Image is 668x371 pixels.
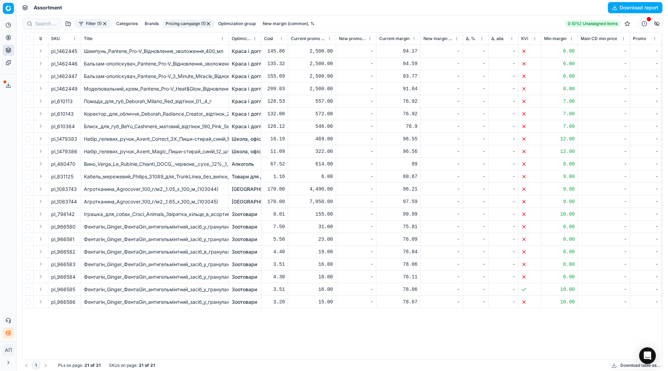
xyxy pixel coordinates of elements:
div: Фентагін_Ginger_ФентаGin_антигельмінтний_засіб_у_гранулах_для_собак_та_котів_1_гранула_на_2_кг_(3... [84,261,226,268]
div: Бальзам-ополіскувач_Pantene_Pro-V_3_Minute_Miracle_Відновлення_зволоження_220_мл [84,73,226,80]
div: 91.64 [379,85,417,92]
div: 128.53 [264,98,285,105]
button: Expand [37,272,45,281]
div: 19.00 [291,248,333,255]
span: pl_480470 [51,161,75,168]
a: Краса і догляд [232,98,268,105]
span: pl_966582 [51,248,75,255]
div: 5.50 [264,236,285,243]
div: - [423,236,460,243]
div: Фентагін_Ginger_ФентаGin_антигельмінтний_засіб_у_гранулах_для_собак_та_котів_1_гранула_на_10_кг_(... [84,273,226,280]
div: 2,500.00 [291,85,333,92]
span: Unassigned items [583,21,618,26]
a: [GEOGRAPHIC_DATA], [GEOGRAPHIC_DATA] і город [232,198,351,205]
div: - [423,98,460,105]
div: - [581,161,627,168]
div: - [339,248,373,255]
div: - [633,123,658,130]
span: Title [84,36,93,41]
div: - [423,123,460,130]
div: - [339,73,373,80]
div: - [423,198,460,205]
div: 7,056.00 [291,198,333,205]
div: - [491,223,515,230]
button: АП [3,345,14,356]
div: - [491,60,515,67]
a: Товари для дому [232,173,273,180]
div: - [466,161,485,168]
div: 23.00 [291,236,333,243]
div: - [633,248,658,255]
button: Expand [37,222,45,231]
div: Коректор_для_обличчя_Deborah_Radiance_Creator,_відтінок_2,_3,5_мл [84,110,226,117]
div: Фентагін_Ginger_ФентаGin_антигельмінтний_засіб_у_гранулах_для_собак_1_гранула_на_40_кг_(34741) [84,236,226,243]
div: - [339,123,373,130]
span: Current promo price [291,36,326,41]
div: 67.52 [264,161,285,168]
span: KVI [521,36,528,41]
div: - [633,211,658,218]
div: - [633,85,658,92]
div: - [581,198,627,205]
a: Краса і догляд [232,110,268,117]
div: - [491,136,515,142]
button: Categories [113,20,141,28]
div: - [633,173,658,180]
div: Фентагін_Ginger_ФентаGin_антигельмінтний_засіб_в_гранулах_для_собак_1_гранула_на_20_кг_(34740) [84,248,226,255]
div: 322.00 [291,148,333,155]
button: Optimization group [215,20,259,28]
div: - [633,98,658,105]
button: Pricing campaign (1) [163,20,214,28]
button: Download table as... [610,361,662,370]
span: pl_1462446 [51,60,78,67]
div: 155.69 [264,73,285,80]
div: - [466,236,485,243]
div: 11.09 [264,148,285,155]
div: 6.00 [544,73,575,80]
div: 94.17 [379,48,417,55]
div: - [423,73,460,80]
button: New margin (common), % [260,20,317,28]
div: 4,490.00 [291,186,333,193]
strong: 21 [150,363,155,368]
div: - [633,186,658,193]
div: - [466,123,485,130]
div: - [466,198,485,205]
span: pl_1462445 [51,48,77,55]
div: 2,500.00 [291,60,333,67]
div: - [633,136,658,142]
a: [GEOGRAPHIC_DATA], [GEOGRAPHIC_DATA] і город [232,186,351,193]
span: Cost [264,36,273,41]
div: Вино_Verga_Le_Rubinie_Chianti_DOCG,_червоне,_сухе,_12%,_1,5_л_(ALR6151) [84,161,226,168]
div: 96.21 [379,186,417,193]
button: Expand [37,147,45,155]
a: Зоотовари [232,261,257,268]
div: 4.40 [264,248,285,255]
div: - [423,186,460,193]
div: - [491,110,515,117]
span: SKU [51,36,60,41]
div: Фентагін_Ginger_ФентаGin_антигельмінтний_засіб_у_гранулах_для_собак_1_гранула_на_60_кг_(34742) [84,223,226,230]
div: Набір_гелевих_ручок_Axent_Magic_Пиши-стирай_синій_12_шт._(AG1123-02-A) [84,148,226,155]
button: Expand all [37,34,45,43]
div: - [491,148,515,155]
div: 126.12 [264,123,285,130]
div: - [491,85,515,92]
span: pl_966584 [51,273,75,280]
span: Promo [633,36,646,41]
div: - [633,60,658,67]
div: 93.77 [379,73,417,80]
div: - [633,161,658,168]
div: 546.00 [291,123,333,130]
div: Агротканина_Agrocover_100_г/м2,_1.05_x_100_м_(103044) [84,186,226,193]
div: 145.86 [264,48,285,55]
div: - [339,273,373,280]
button: Expand [37,285,45,293]
div: - [339,136,373,142]
div: 7.50 [264,223,285,230]
span: Main CD min price [581,36,617,41]
div: - [581,85,627,92]
div: 6.00 [544,48,575,55]
div: - [466,186,485,193]
div: 3.51 [264,261,285,268]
